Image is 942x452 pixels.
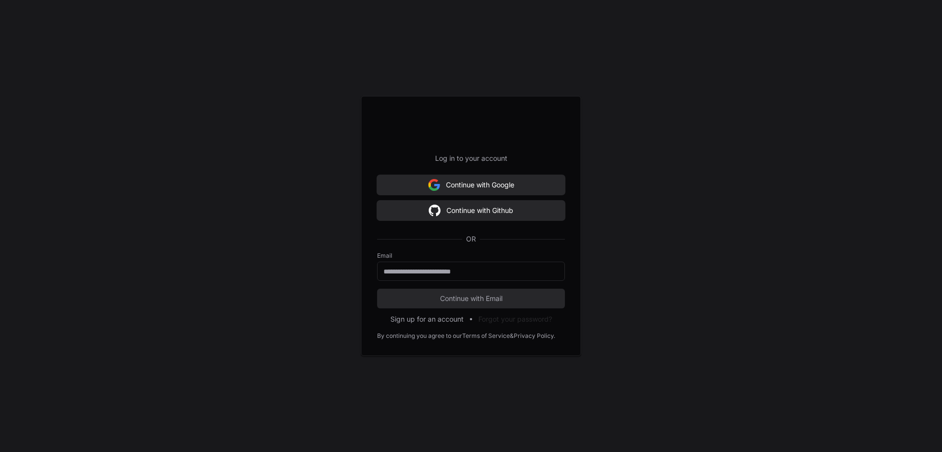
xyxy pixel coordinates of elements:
[429,201,441,220] img: Sign in with google
[377,201,565,220] button: Continue with Github
[377,175,565,195] button: Continue with Google
[377,294,565,303] span: Continue with Email
[510,332,514,340] div: &
[462,234,480,244] span: OR
[377,153,565,163] p: Log in to your account
[478,314,552,324] button: Forgot your password?
[428,175,440,195] img: Sign in with google
[377,252,565,260] label: Email
[390,314,464,324] button: Sign up for an account
[377,332,462,340] div: By continuing you agree to our
[377,289,565,308] button: Continue with Email
[462,332,510,340] a: Terms of Service
[514,332,555,340] a: Privacy Policy.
